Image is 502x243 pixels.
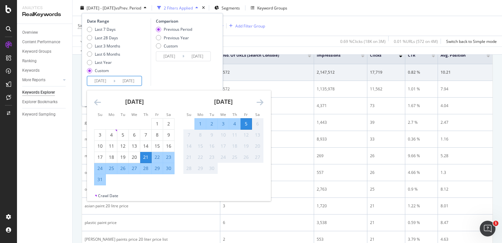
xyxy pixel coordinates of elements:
[121,112,125,117] small: Tu
[125,98,144,105] strong: [DATE]
[106,165,117,172] div: 25
[163,129,175,140] td: Choose Saturday, August 9, 2025 as your check-in date. It’s available.
[370,103,402,109] div: 73
[85,120,217,125] div: gate paint color images
[206,121,217,127] div: 2
[183,143,194,149] div: 14
[206,118,218,129] td: Selected. Tuesday, September 2, 2025
[22,99,58,105] div: Explorer Bookmarks
[241,152,252,163] td: Not available. Friday, September 26, 2025
[183,163,195,174] td: Not available. Sunday, September 28, 2025
[206,132,217,138] div: 9
[226,22,265,30] button: Add Filter Group
[140,143,151,149] div: 14
[218,129,229,140] td: Not available. Wednesday, September 10, 2025
[143,112,148,117] small: Th
[446,38,497,44] div: Switch back to Simple mode
[408,69,435,75] div: 0.82 %
[206,129,218,140] td: Not available. Tuesday, September 9, 2025
[164,5,193,10] div: 2 Filters Applied
[94,132,106,138] div: 3
[441,153,490,159] div: 5.28
[117,129,129,140] td: Choose Tuesday, August 5, 2025 as your check-in date. It’s available.
[340,38,386,44] div: 0.69 % Clicks ( 18K on 3M )
[22,89,68,96] a: Keywords Explorer
[218,154,229,160] div: 24
[370,153,402,159] div: 26
[164,43,178,48] div: Custom
[152,132,163,138] div: 8
[85,220,217,226] div: plastic paint price
[195,165,206,172] div: 29
[106,132,117,138] div: 4
[140,129,152,140] td: Choose Thursday, August 7, 2025 as your check-in date. It’s available.
[441,136,490,142] div: 1.16
[22,67,68,74] a: Keywords
[408,103,435,109] div: 1.67 %
[408,120,435,125] div: 2.7 %
[241,129,252,140] td: Not available. Friday, September 12, 2025
[94,98,101,106] div: Move backward to switch to the previous month.
[408,86,435,92] div: 1.01 %
[85,153,217,159] div: morning glory asian paints 20 litre price
[183,129,195,140] td: Not available. Sunday, September 7, 2025
[106,163,117,174] td: Selected. Monday, August 25, 2025
[229,129,241,140] td: Not available. Thursday, September 11, 2025
[370,203,402,209] div: 21
[129,152,140,163] td: Choose Wednesday, August 20, 2025 as your check-in date. It’s available.
[78,36,97,47] button: Apply
[85,203,217,209] div: asian paint 20 litre price
[117,132,128,138] div: 5
[441,186,490,192] div: 8.12
[443,36,497,47] button: Switch back to Simple mode
[317,69,364,75] div: 2,147,512
[22,48,51,55] div: Keyword Groups
[140,154,151,160] div: 21
[140,165,151,172] div: 28
[94,152,106,163] td: Choose Sunday, August 17, 2025 as your check-in date. It’s available.
[195,118,206,129] td: Selected. Monday, September 1, 2025
[163,154,174,160] div: 23
[140,152,152,163] td: Selected as start date. Thursday, August 21, 2025
[408,52,422,58] span: CTR
[206,163,218,174] td: Not available. Tuesday, September 30, 2025
[197,112,203,117] small: Mo
[152,165,163,172] div: 29
[94,154,106,160] div: 17
[85,170,217,176] div: off white asian paints
[408,170,435,176] div: 4.66 %
[252,118,263,129] td: Not available. Saturday, September 6, 2025
[441,103,490,109] div: 4.04
[22,111,68,118] a: Keyword Sampling
[317,103,364,109] div: 4,371
[87,18,149,24] div: Date Range
[183,140,195,152] td: Not available. Sunday, September 14, 2025
[218,118,229,129] td: Selected. Wednesday, September 3, 2025
[441,69,490,75] div: 10.21
[441,120,490,125] div: 2.47
[183,152,195,163] td: Not available. Sunday, September 21, 2025
[255,112,260,117] small: Sa
[370,120,402,125] div: 39
[155,3,201,13] button: 2 Filters Applied
[195,152,206,163] td: Not available. Monday, September 22, 2025
[441,203,490,209] div: 8.01
[106,140,117,152] td: Choose Monday, August 11, 2025 as your check-in date. It’s available.
[195,121,206,127] div: 1
[22,58,37,65] div: Ranking
[117,165,128,172] div: 26
[229,140,241,152] td: Not available. Thursday, September 18, 2025
[115,76,142,85] input: End Date
[257,5,287,10] div: Keyword Groups
[370,86,402,92] div: 11,562
[206,152,218,163] td: Not available. Tuesday, September 23, 2025
[317,203,364,209] div: 1,720
[220,112,226,117] small: We
[115,5,141,10] span: vs Prev. Period
[229,132,240,138] div: 11
[94,165,106,172] div: 24
[22,5,67,11] div: Analytics
[183,154,194,160] div: 21
[441,86,490,92] div: 7.94
[22,11,67,18] div: RealKeywords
